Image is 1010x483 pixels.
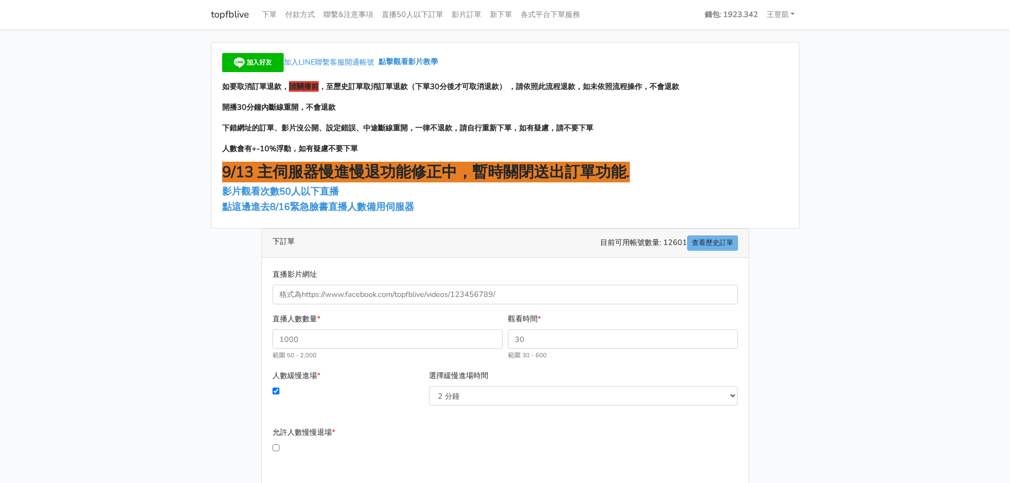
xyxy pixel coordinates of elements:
[486,4,516,25] a: 新下單
[705,9,758,20] strong: 錢包: 1923.342
[222,200,414,213] a: 點這邊進去8/16緊急臉書直播人數備用伺服器
[284,57,374,67] span: 加入LINE聯繫客服開通帳號
[273,426,335,438] label: 允許人數慢慢退場
[273,285,738,304] input: 格式為https://www.facebook.com/topfblive/videos/123456789/
[281,4,319,25] a: 付款方式
[687,235,738,251] a: 查看歷史訂單
[762,4,800,25] a: 王昱凱
[222,185,279,198] a: 影片觀看次數
[222,122,593,133] span: 下錯網址的訂單、影片沒公開、設定錯誤、中途斷線重開，一律不退款，請自行重新下單，如有疑慮，請不要下單
[279,185,339,198] span: 50人以下直播
[289,81,319,92] span: 請關播前
[273,313,320,325] label: 直播人數數量
[508,313,541,325] label: 觀看時間
[319,81,679,92] span: ，至歷史訂單取消訂單退款（下單30分後才可取消退款） ，請依照此流程退款，如未依照流程操作，不會退款
[600,235,738,251] span: 目前可用帳號數量: 12601
[273,329,503,349] input: 1000
[279,185,341,198] a: 50人以下直播
[211,4,249,25] a: topfblive
[379,57,438,67] a: 點擊觀看影片教學
[516,4,584,25] a: 各式平台下單服務
[508,329,738,349] input: 30
[273,351,317,359] small: 範圍 50 - 2,000
[508,351,547,359] small: 範圍 30 - 600
[222,57,379,67] a: 加入LINE聯繫客服開通帳號
[273,370,320,382] label: 人數緩慢進場
[447,4,486,25] a: 影片訂單
[222,143,358,154] span: 人數會有+-10%浮動，如有疑慮不要下單
[262,229,749,258] div: 下訂單
[222,53,284,72] img: 加入好友
[319,4,377,25] a: 聯繫&注意事項
[700,4,762,25] a: 錢包: 1923.342
[429,370,488,382] label: 選擇緩慢進場時間
[222,81,289,92] span: 如要取消訂單退款，
[377,4,447,25] a: 直播50人以下訂單
[258,4,281,25] a: 下單
[273,268,317,280] label: 直播影片網址
[222,102,336,112] span: 開播30分鐘內斷線重開，不會退款
[222,162,630,182] span: 9/13 主伺服器慢進慢退功能修正中，暫時關閉送出訂單功能.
